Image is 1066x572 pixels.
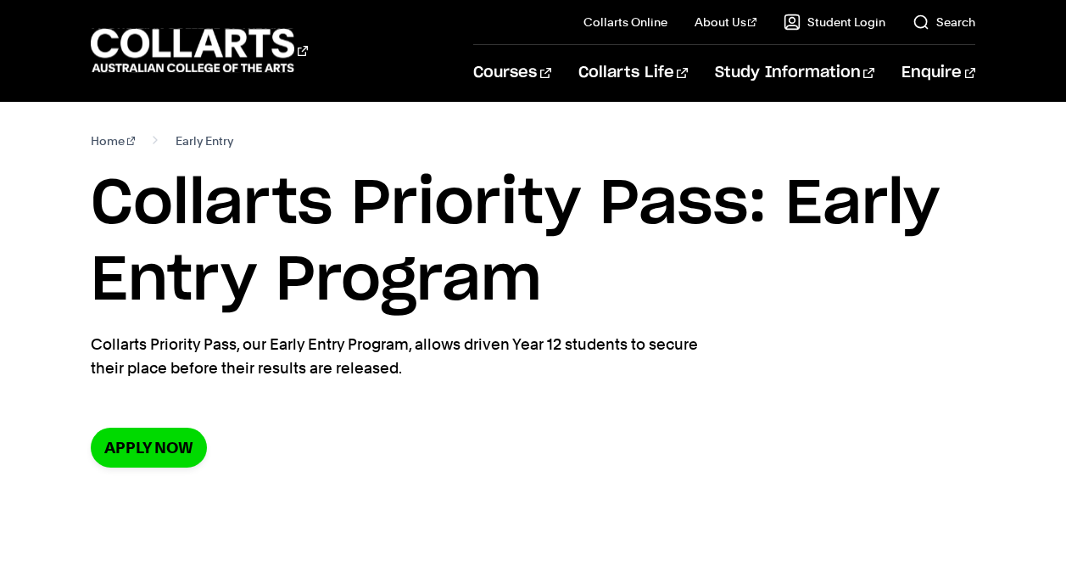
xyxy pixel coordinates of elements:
a: Search [913,14,975,31]
a: Collarts Life [578,45,688,101]
span: Early Entry [176,129,233,153]
a: Courses [473,45,550,101]
p: Collarts Priority Pass, our Early Entry Program, allows driven Year 12 students to secure their p... [91,333,710,380]
a: Apply now [91,428,207,468]
div: Go to homepage [91,26,308,75]
a: Study Information [715,45,874,101]
a: Enquire [901,45,975,101]
a: Student Login [784,14,885,31]
a: Home [91,129,136,153]
h1: Collarts Priority Pass: Early Entry Program [91,166,975,319]
a: About Us [695,14,757,31]
a: Collarts Online [583,14,667,31]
